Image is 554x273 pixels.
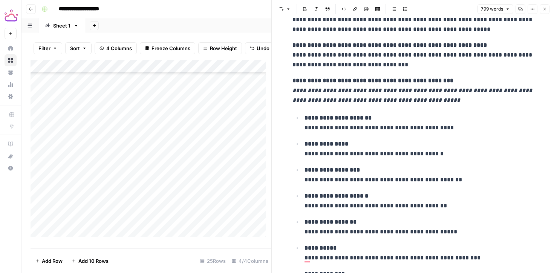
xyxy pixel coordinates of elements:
div: 25 Rows [197,255,229,267]
span: Freeze Columns [152,44,190,52]
span: Add 10 Rows [78,257,109,265]
a: Home [5,42,17,54]
button: Help + Support [5,162,17,174]
a: AirOps Academy [5,138,17,150]
span: Undo [257,44,269,52]
button: Row Height [198,42,242,54]
a: Sheet 1 [38,18,85,33]
a: Your Data [5,66,17,78]
span: 4 Columns [106,44,132,52]
a: Browse [5,54,17,66]
button: 799 words [477,4,513,14]
span: 799 words [481,6,503,12]
div: Sheet 1 [53,22,70,29]
div: What's new? [5,150,16,162]
span: Sort [70,44,80,52]
span: Add Row [42,257,63,265]
a: Usage [5,78,17,90]
button: Filter [34,42,62,54]
button: What's new? [5,150,17,162]
button: Add Row [31,255,67,267]
img: Tactiq Logo [5,9,18,22]
button: Add 10 Rows [67,255,113,267]
span: Row Height [210,44,237,52]
a: Settings [5,90,17,103]
span: Filter [38,44,51,52]
button: Sort [65,42,92,54]
button: Undo [245,42,274,54]
button: 4 Columns [95,42,137,54]
button: Workspace: Tactiq [5,6,17,25]
div: 4/4 Columns [229,255,271,267]
button: Freeze Columns [140,42,195,54]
